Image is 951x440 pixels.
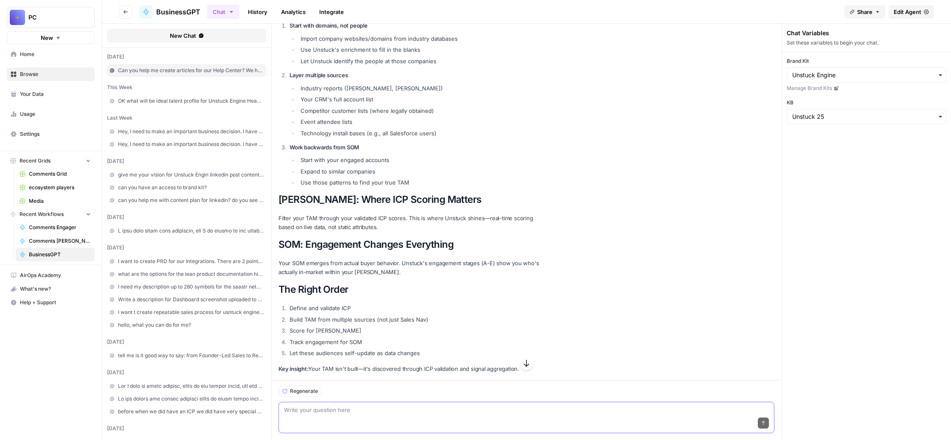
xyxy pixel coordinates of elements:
[298,106,550,115] li: Competitor customer lists (where legally obtained)
[279,239,550,250] h2: SOM: Engagement Changes Everything
[7,154,95,167] button: Recent Grids
[314,5,349,19] a: Integrate
[276,5,311,19] a: Analytics
[118,382,264,390] span: Lor I dolo si ametc adipisc, elits do eiu tempor incid, utl etd magn al? en adm veni qu nostrudex...
[7,283,94,295] div: What's new?
[107,268,266,280] a: what are the options for the lean product documentation hierarchy: product roadmap, product requi...
[107,213,266,221] div: [DATE]
[207,5,239,19] button: Chat
[844,5,885,19] button: Share
[16,167,95,181] a: Comments Grid
[41,34,53,42] span: New
[29,184,91,191] span: ecosystem players
[107,392,266,405] a: Lo ips dolors ame consec adipisci elits do eiusm tempo incididuntu laboreetdol. Mag aliquaeni adm...
[29,251,91,258] span: BusinessGPT
[7,31,95,44] button: New
[118,171,264,179] span: give me your vision for Unstuck Engin linkedin post content calendar with daily publishing
[787,29,946,37] div: Chat Variables
[7,208,95,221] button: Recent Workflows
[107,319,266,331] a: hello, what you can do for me?
[107,157,266,165] div: [DATE]
[10,10,25,25] img: PC Logo
[16,221,95,234] a: Comments Engager
[118,270,264,278] span: what are the options for the lean product documentation hierarchy: product roadmap, product requi...
[894,8,921,16] span: Edit Agent
[118,140,264,148] span: Hey, I need to make an important business decision. I have this idea for LinkedIn Voice Note: Hey...
[7,107,95,121] a: Usage
[279,386,322,397] button: Regenerate
[792,71,940,79] input: Unstuck Engine
[792,112,940,121] input: Unstuck 25
[139,5,200,19] a: BusinessGPT
[298,118,550,126] li: Event attendee lists
[107,255,266,268] a: I want to create PRD for our Integrations. There are 2 points I want to discuss: 1 - Waterfall We...
[107,306,266,319] a: I want t create repeatable sales process for usntuck engine. where to start?
[7,282,95,296] button: What's new?
[787,39,946,47] div: Set these variables to begin your chat.
[107,168,266,181] a: give me your vision for Unstuck Engin linkedin post content calendar with daily publishing
[118,408,264,415] span: before when we did have an ICP we did have very special call to action: Carve Out* Exact and Acti...
[118,395,264,403] span: Lo ips dolors ame consec adipisci elits do eiusm tempo incididuntu laboreetdol. Mag aliquaeni adm...
[107,405,266,418] a: before when we did have an ICP we did have very special call to action: Carve Out* Exact and Acti...
[279,214,550,232] p: Filter your TAM through your validated ICP scores. This is where Unstuck shines—real-time scoring...
[243,5,273,19] a: History
[287,338,550,346] li: Track engagement for SOM
[107,53,266,61] div: [DATE]
[287,304,550,312] li: Define and validate ICP
[298,178,550,187] li: Use those patterns to find your true TAM
[298,57,550,65] li: Let Unstuck identify the people at those companies
[279,364,550,373] p: Your TAM isn't built—it's discovered through ICP validation and signal aggregation.
[107,194,266,207] a: can you help me with content plan for linkedin? do you see our brand kit and knowledge base?
[107,338,266,346] div: [DATE]
[29,170,91,178] span: Comments Grid
[7,127,95,141] a: Settings
[7,269,95,282] a: AirOps Academy
[290,144,359,151] strong: Work backwards from SOM
[20,70,91,78] span: Browse
[107,224,266,237] a: L ipsu dolo sitam cons adipiscin, eli S do eiusmo te inc utlaboreetdol magnaa en-ad-minimv qui no...
[29,237,91,245] span: Comments [PERSON_NAME]
[287,315,550,324] li: Build TAM from multiple sources (not just Sales Nav)
[298,167,550,176] li: Expand to similar companies
[107,95,266,107] a: OK what will be ideal talent profile for Unstuck Engine Head of Sales?
[298,84,550,92] li: Industry reports ([PERSON_NAME], [PERSON_NAME])
[118,352,264,359] span: tell me is it good way to say: from Founder-Led Sales to Revenue Operations
[7,87,95,101] a: Your Data
[107,29,266,42] button: New Chat
[889,5,934,19] a: Edit Agent
[16,181,95,194] a: ecosystem players
[287,326,550,335] li: Score for [PERSON_NAME]
[29,224,91,231] span: Comments Engager
[107,425,266,432] div: [DATE]
[290,22,368,29] strong: Start with domains, not people
[107,293,266,306] a: Write a description for Dashboard screenshot uploaded to G2
[298,45,550,54] li: Use Unstuck's enrichment to fill in the blanks
[287,349,550,357] li: Let these audiences self-update as data changes
[118,321,264,329] span: hello, what you can do for me?
[7,7,95,28] button: Workspace: PC
[279,259,550,277] p: Your SOM emerges from actual buyer behavior. Unstuck's engagement stages (A-E) show you who's act...
[118,184,264,191] span: can you have an access to brand kit?
[7,48,95,61] a: Home
[16,194,95,208] a: Media
[20,90,91,98] span: Your Data
[298,34,550,43] li: Import company websites/domains from industry databases
[118,308,264,316] span: I want t create repeatable sales process for usntuck engine. where to start?
[107,125,266,138] a: Hey, I need to make an important business decision. I have this idea for LinkedIn Voice Note: Hey...
[118,196,264,204] span: can you help me with content plan for linkedin? do you see our brand kit and knowledge base?
[20,272,91,279] span: AirOps Academy
[107,369,266,376] div: [DATE]
[20,157,51,165] span: Recent Grids
[279,284,550,295] h2: The Right Order
[7,296,95,309] button: Help + Support
[28,13,80,22] span: PC
[290,387,318,395] span: Regenerate
[118,296,264,303] span: Write a description for Dashboard screenshot uploaded to G2
[20,130,91,138] span: Settings
[107,114,266,122] div: last week
[29,197,91,205] span: Media
[298,156,550,164] li: Start with your engaged accounts
[279,194,550,205] h2: [PERSON_NAME]: Where ICP Scoring Matters
[170,31,196,40] span: New Chat
[107,244,266,252] div: [DATE]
